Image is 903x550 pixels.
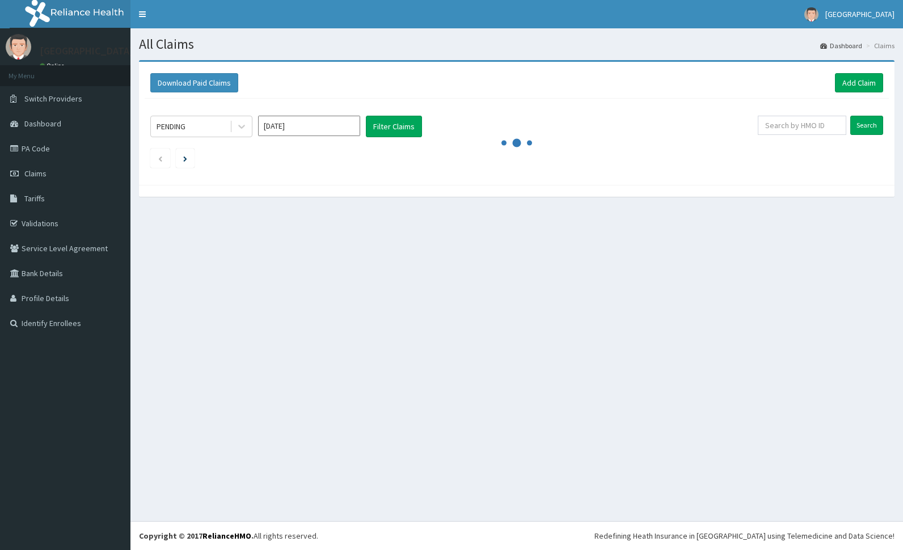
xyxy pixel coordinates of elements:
[24,168,47,179] span: Claims
[594,530,894,541] div: Redefining Heath Insurance in [GEOGRAPHIC_DATA] using Telemedicine and Data Science!
[40,62,67,70] a: Online
[157,121,185,132] div: PENDING
[24,119,61,129] span: Dashboard
[158,153,163,163] a: Previous page
[820,41,862,50] a: Dashboard
[758,116,846,135] input: Search by HMO ID
[258,116,360,136] input: Select Month and Year
[825,9,894,19] span: [GEOGRAPHIC_DATA]
[835,73,883,92] a: Add Claim
[863,41,894,50] li: Claims
[6,34,31,60] img: User Image
[24,193,45,204] span: Tariffs
[202,531,251,541] a: RelianceHMO
[139,37,894,52] h1: All Claims
[40,46,133,56] p: [GEOGRAPHIC_DATA]
[850,116,883,135] input: Search
[130,521,903,550] footer: All rights reserved.
[183,153,187,163] a: Next page
[24,94,82,104] span: Switch Providers
[150,73,238,92] button: Download Paid Claims
[366,116,422,137] button: Filter Claims
[500,126,534,160] svg: audio-loading
[139,531,254,541] strong: Copyright © 2017 .
[804,7,818,22] img: User Image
